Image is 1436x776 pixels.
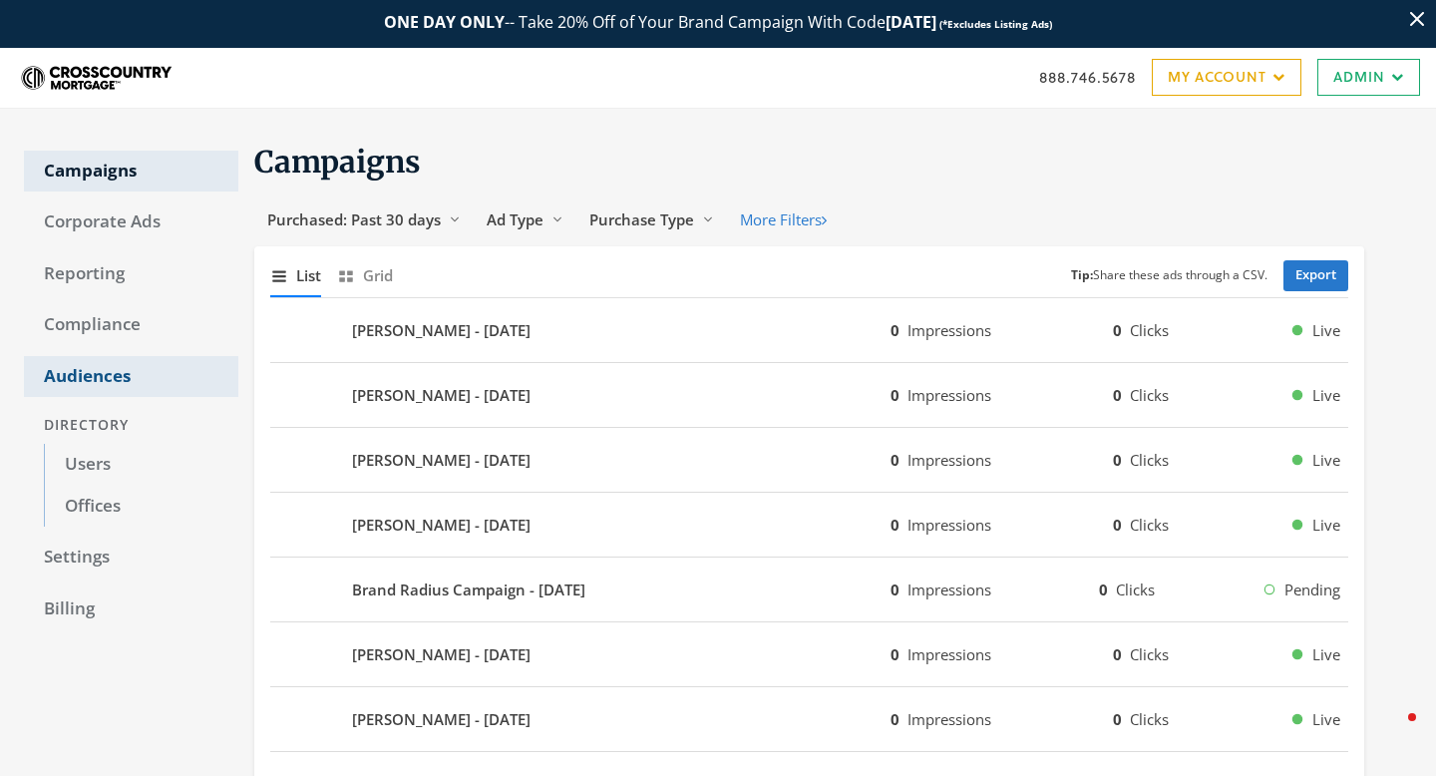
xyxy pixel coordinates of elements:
[1312,708,1340,731] span: Live
[16,53,179,103] img: Adwerx
[352,384,531,407] b: [PERSON_NAME] - [DATE]
[24,201,238,243] a: Corporate Ads
[727,201,840,238] button: More Filters
[363,264,393,287] span: Grid
[1113,385,1122,405] b: 0
[891,450,899,470] b: 0
[267,209,441,229] span: Purchased: Past 30 days
[1099,580,1108,599] b: 0
[1317,59,1420,96] a: Admin
[352,579,585,601] b: Brand Radius Campaign - [DATE]
[907,450,991,470] span: Impressions
[1071,266,1093,283] b: Tip:
[270,371,1348,419] button: [PERSON_NAME] - [DATE]0Impressions0ClicksLive
[1152,59,1301,96] a: My Account
[907,385,991,405] span: Impressions
[24,537,238,579] a: Settings
[44,486,238,528] a: Offices
[1130,644,1169,664] span: Clicks
[1113,515,1122,535] b: 0
[1113,709,1122,729] b: 0
[1312,449,1340,472] span: Live
[1113,320,1122,340] b: 0
[1312,319,1340,342] span: Live
[1312,643,1340,666] span: Live
[474,201,576,238] button: Ad Type
[270,630,1348,678] button: [PERSON_NAME] - [DATE]0Impressions0ClicksLive
[254,201,474,238] button: Purchased: Past 30 days
[1113,450,1122,470] b: 0
[1039,67,1136,88] a: 888.746.5678
[1113,644,1122,664] b: 0
[1071,266,1267,285] small: Share these ads through a CSV.
[1130,385,1169,405] span: Clicks
[254,143,421,181] span: Campaigns
[1312,514,1340,537] span: Live
[352,643,531,666] b: [PERSON_NAME] - [DATE]
[337,254,393,297] button: Grid
[1116,580,1155,599] span: Clicks
[270,306,1348,354] button: [PERSON_NAME] - [DATE]0Impressions0ClicksLive
[891,644,899,664] b: 0
[907,709,991,729] span: Impressions
[891,580,899,599] b: 0
[270,566,1348,613] button: Brand Radius Campaign - [DATE]0Impressions0ClicksPending
[907,580,991,599] span: Impressions
[24,304,238,346] a: Compliance
[1283,260,1348,291] a: Export
[487,209,543,229] span: Ad Type
[270,436,1348,484] button: [PERSON_NAME] - [DATE]0Impressions0ClicksLive
[1130,320,1169,340] span: Clicks
[1130,709,1169,729] span: Clicks
[24,588,238,630] a: Billing
[270,695,1348,743] button: [PERSON_NAME] - [DATE]0Impressions0ClicksLive
[24,407,238,444] div: Directory
[891,515,899,535] b: 0
[24,253,238,295] a: Reporting
[352,449,531,472] b: [PERSON_NAME] - [DATE]
[907,320,991,340] span: Impressions
[1130,515,1169,535] span: Clicks
[891,709,899,729] b: 0
[891,320,899,340] b: 0
[270,501,1348,549] button: [PERSON_NAME] - [DATE]0Impressions0ClicksLive
[1284,579,1340,601] span: Pending
[907,515,991,535] span: Impressions
[589,209,694,229] span: Purchase Type
[24,151,238,193] a: Campaigns
[891,385,899,405] b: 0
[44,444,238,486] a: Users
[1368,708,1416,756] iframe: Intercom live chat
[576,201,727,238] button: Purchase Type
[907,644,991,664] span: Impressions
[1130,450,1169,470] span: Clicks
[352,708,531,731] b: [PERSON_NAME] - [DATE]
[1312,384,1340,407] span: Live
[24,356,238,398] a: Audiences
[296,264,321,287] span: List
[352,319,531,342] b: [PERSON_NAME] - [DATE]
[270,254,321,297] button: List
[352,514,531,537] b: [PERSON_NAME] - [DATE]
